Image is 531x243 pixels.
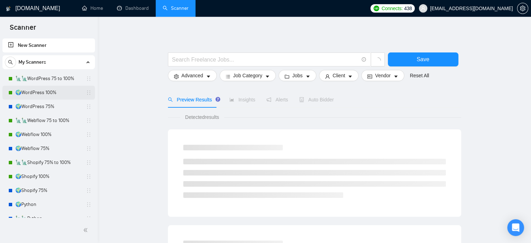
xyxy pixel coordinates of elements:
[421,6,426,11] span: user
[15,156,82,170] a: 🗽🗽Shopify 75% to 100%
[388,52,458,66] button: Save
[285,74,289,79] span: folder
[517,6,528,11] a: setting
[517,3,528,14] button: setting
[266,97,288,102] span: Alerts
[168,97,173,102] span: search
[86,160,91,165] span: holder
[226,74,230,79] span: bars
[83,227,90,234] span: double-left
[15,212,82,226] a: 🗽🗽Python
[6,3,11,14] img: logo
[410,72,429,79] a: Reset All
[86,216,91,221] span: holder
[82,5,103,11] a: homeHome
[382,5,403,12] span: Connects:
[168,97,218,102] span: Preview Results
[404,5,412,12] span: 438
[517,6,528,11] span: setting
[15,114,82,128] a: 🗽🗽Webflow 75 to 100%
[19,55,46,69] span: My Scanners
[15,86,82,100] a: 🌍WordPress 100%
[4,22,42,37] span: Scanner
[182,72,203,79] span: Advanced
[86,146,91,151] span: holder
[362,57,366,62] span: info-circle
[265,74,270,79] span: caret-down
[206,74,211,79] span: caret-down
[180,113,224,121] span: Detected results
[393,74,398,79] span: caret-down
[266,97,271,102] span: notification
[15,198,82,212] a: 🌍Python
[507,219,524,236] div: Open Intercom Messenger
[15,184,82,198] a: 🌍Shopify 75%
[163,5,189,11] a: searchScanner
[279,70,316,81] button: folderJobscaret-down
[86,174,91,179] span: holder
[86,90,91,95] span: holder
[86,202,91,207] span: holder
[292,72,303,79] span: Jobs
[2,38,95,52] li: New Scanner
[374,6,379,11] img: upwork-logo.png
[5,60,16,65] span: search
[333,72,345,79] span: Client
[215,96,221,102] div: Tooltip anchor
[319,70,359,81] button: userClientcaret-down
[86,188,91,193] span: holder
[172,55,359,64] input: Search Freelance Jobs...
[416,55,429,64] span: Save
[299,97,334,102] span: Auto Bidder
[5,57,16,68] button: search
[367,74,372,79] span: idcard
[117,5,149,11] a: dashboardDashboard
[15,72,82,86] a: 🗽🗽WordPress 75 to 100%
[15,100,82,114] a: 🌍WordPress 75%
[299,97,304,102] span: robot
[86,132,91,137] span: holder
[8,38,89,52] a: New Scanner
[86,118,91,123] span: holder
[348,74,353,79] span: caret-down
[229,97,255,102] span: Insights
[325,74,330,79] span: user
[305,74,310,79] span: caret-down
[174,74,179,79] span: setting
[375,57,381,64] span: loading
[220,70,276,81] button: barsJob Categorycaret-down
[15,142,82,156] a: 🌍Webflow 75%
[168,70,217,81] button: settingAdvancedcaret-down
[86,104,91,109] span: holder
[229,97,234,102] span: area-chart
[15,170,82,184] a: 🌍Shopify 100%
[375,72,390,79] span: Vendor
[233,72,262,79] span: Job Category
[86,76,91,81] span: holder
[361,70,404,81] button: idcardVendorcaret-down
[15,128,82,142] a: 🌍Webflow 100%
